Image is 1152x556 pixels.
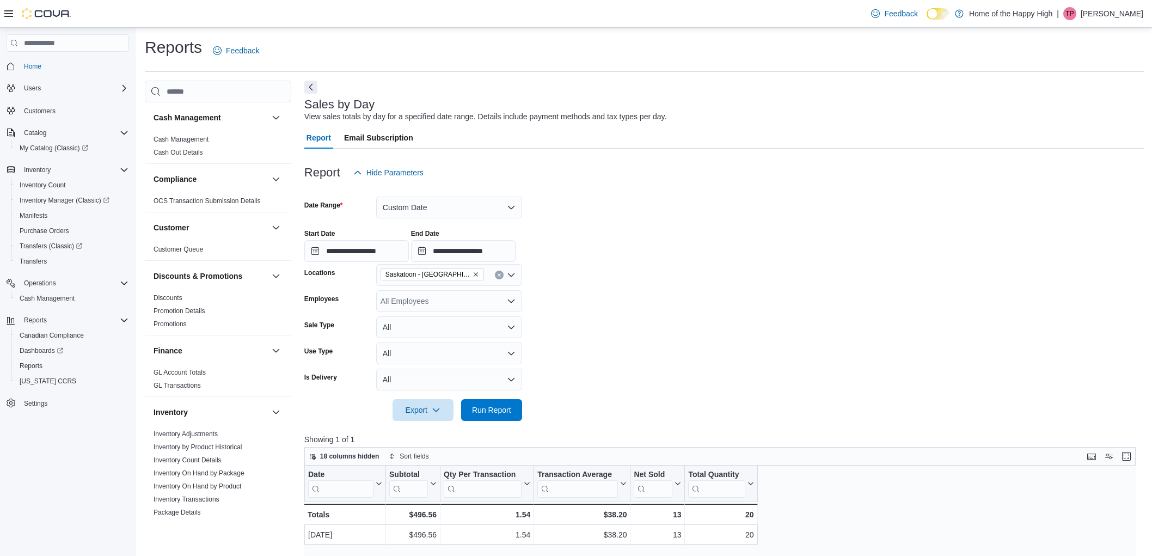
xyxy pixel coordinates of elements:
[11,358,133,374] button: Reports
[308,470,373,480] div: Date
[15,209,52,222] a: Manifests
[145,243,291,260] div: Customer
[24,316,47,325] span: Reports
[304,81,317,94] button: Next
[154,148,203,157] span: Cash Out Details
[20,331,84,340] span: Canadian Compliance
[269,270,283,283] button: Discounts & Promotions
[1057,7,1059,20] p: |
[154,369,206,376] a: GL Account Totals
[304,321,334,329] label: Sale Type
[11,223,133,239] button: Purchase Orders
[154,482,241,490] a: Inventory On Hand by Product
[154,246,203,253] a: Customer Queue
[969,7,1052,20] p: Home of the Happy High
[154,222,189,233] h3: Customer
[20,362,42,370] span: Reports
[495,271,504,279] button: Clear input
[269,406,283,419] button: Inventory
[15,359,47,372] a: Reports
[2,58,133,74] button: Home
[15,179,70,192] a: Inventory Count
[15,194,128,207] span: Inventory Manager (Classic)
[154,320,187,328] span: Promotions
[1102,450,1116,463] button: Display options
[20,103,128,117] span: Customers
[154,307,205,315] a: Promotion Details
[399,399,447,421] span: Export
[308,470,382,498] button: Date
[304,373,337,382] label: Is Delivery
[15,255,51,268] a: Transfers
[154,469,244,477] a: Inventory On Hand by Package
[24,279,56,288] span: Operations
[1120,450,1133,463] button: Enter fullscreen
[15,344,128,357] span: Dashboards
[154,430,218,438] a: Inventory Adjustments
[154,320,187,328] a: Promotions
[154,112,267,123] button: Cash Management
[444,470,530,498] button: Qty Per Transaction
[688,508,753,521] div: 20
[634,508,681,521] div: 13
[154,197,261,205] span: OCS Transaction Submission Details
[389,528,437,541] div: $496.56
[11,140,133,156] a: My Catalog (Classic)
[537,470,618,480] div: Transaction Average
[304,268,335,277] label: Locations
[20,294,75,303] span: Cash Management
[376,343,522,364] button: All
[154,368,206,377] span: GL Account Totals
[304,98,375,111] h3: Sales by Day
[15,375,81,388] a: [US_STATE] CCRS
[15,292,128,305] span: Cash Management
[473,271,479,278] button: Remove Saskatoon - Blairmore Village - Fire & Flower from selection in this group
[15,240,87,253] a: Transfers (Classic)
[15,194,114,207] a: Inventory Manager (Classic)
[688,528,753,541] div: 20
[11,193,133,208] a: Inventory Manager (Classic)
[11,374,133,389] button: [US_STATE] CCRS
[11,254,133,269] button: Transfers
[154,456,222,465] span: Inventory Count Details
[308,528,382,541] div: [DATE]
[472,405,511,416] span: Run Report
[20,163,55,176] button: Inventory
[634,470,672,480] div: Net Sold
[11,178,133,193] button: Inventory Count
[20,242,82,250] span: Transfers (Classic)
[15,344,68,357] a: Dashboards
[634,470,681,498] button: Net Sold
[154,222,267,233] button: Customer
[20,181,66,190] span: Inventory Count
[444,508,530,521] div: 1.54
[537,470,627,498] button: Transaction Average
[304,201,343,210] label: Date Range
[1065,7,1074,20] span: TP
[15,255,128,268] span: Transfers
[389,470,428,480] div: Subtotal
[22,8,71,19] img: Cova
[307,127,331,149] span: Report
[20,314,51,327] button: Reports
[154,345,267,356] button: Finance
[381,268,484,280] span: Saskatoon - Blairmore Village - Fire & Flower
[1063,7,1076,20] div: Thalia Pompu
[2,276,133,291] button: Operations
[15,359,128,372] span: Reports
[11,208,133,223] button: Manifests
[385,269,470,280] span: Saskatoon - [GEOGRAPHIC_DATA] - Fire & Flower
[688,470,753,498] button: Total Quantity
[20,277,60,290] button: Operations
[304,347,333,356] label: Use Type
[24,129,46,137] span: Catalog
[209,40,264,62] a: Feedback
[537,470,618,498] div: Transaction Average
[304,295,339,303] label: Employees
[444,528,530,541] div: 1.54
[154,174,197,185] h3: Compliance
[366,167,424,178] span: Hide Parameters
[20,211,47,220] span: Manifests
